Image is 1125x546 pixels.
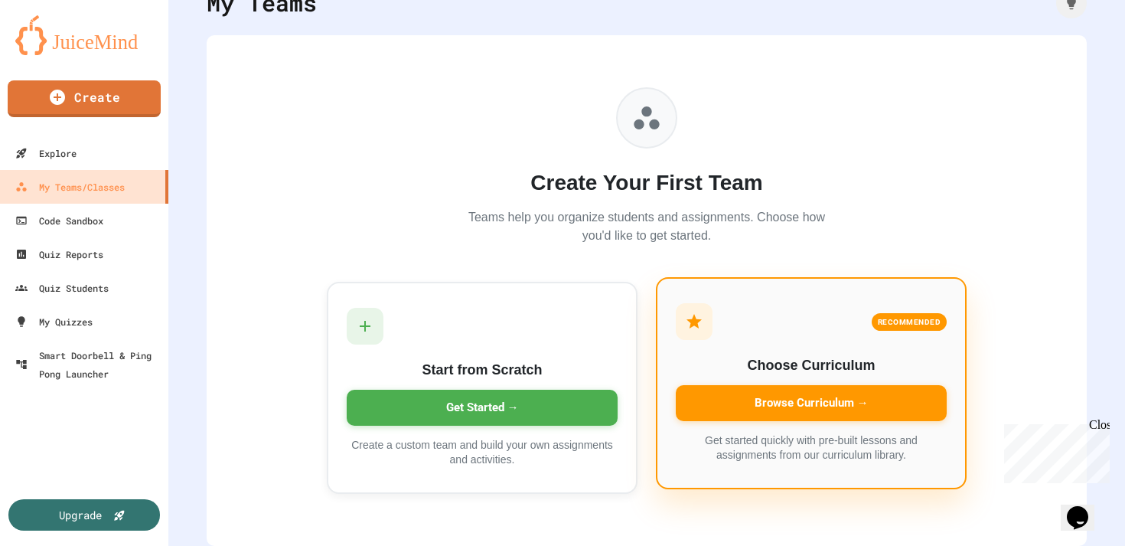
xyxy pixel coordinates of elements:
[15,178,125,196] div: My Teams/Classes
[347,390,618,426] div: Get Started →
[15,279,109,297] div: Quiz Students
[15,245,103,263] div: Quiz Reports
[676,385,947,421] div: Browse Curriculum →
[872,313,947,331] div: RECOMMENDED
[676,355,947,376] h3: Choose Curriculum
[998,418,1110,483] iframe: chat widget
[676,433,947,463] p: Get started quickly with pre-built lessons and assignments from our curriculum library.
[347,360,618,381] h3: Start from Scratch
[8,80,161,117] a: Create
[347,438,618,468] p: Create a custom team and build your own assignments and activities.
[463,208,830,245] p: Teams help you organize students and assignments. Choose how you'd like to get started.
[15,346,162,383] div: Smart Doorbell & Ping Pong Launcher
[6,6,106,97] div: Chat with us now!Close
[59,507,102,523] div: Upgrade
[15,144,77,162] div: Explore
[1061,485,1110,531] iframe: chat widget
[15,15,153,55] img: logo-orange.svg
[463,167,830,199] h2: Create Your First Team
[15,211,103,230] div: Code Sandbox
[15,312,93,331] div: My Quizzes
